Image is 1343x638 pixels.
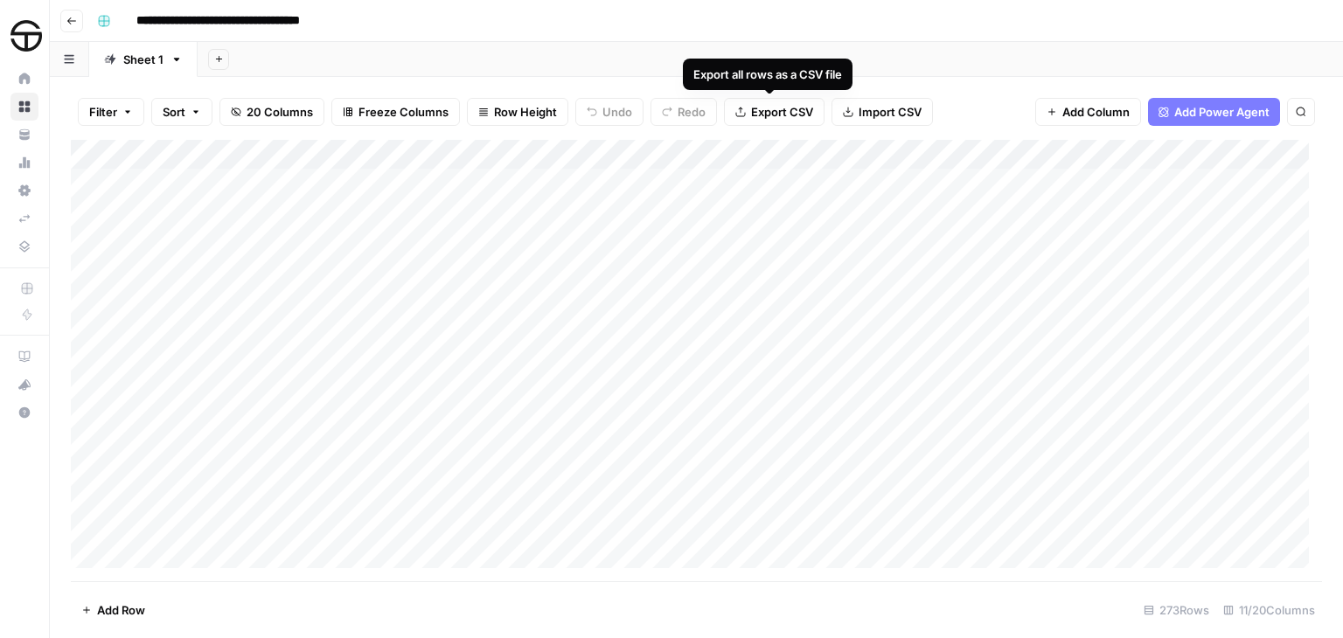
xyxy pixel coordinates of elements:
[693,66,842,83] div: Export all rows as a CSV file
[10,149,38,177] a: Usage
[78,98,144,126] button: Filter
[10,177,38,205] a: Settings
[1216,596,1322,624] div: 11/20 Columns
[724,98,825,126] button: Export CSV
[678,103,706,121] span: Redo
[331,98,460,126] button: Freeze Columns
[10,93,38,121] a: Browse
[10,121,38,149] a: Your Data
[151,98,212,126] button: Sort
[751,103,813,121] span: Export CSV
[1062,103,1130,121] span: Add Column
[10,399,38,426] button: Help + Support
[1035,98,1141,126] button: Add Column
[10,232,38,260] a: Data Library
[1137,596,1216,624] div: 273 Rows
[494,103,557,121] span: Row Height
[1174,103,1270,121] span: Add Power Agent
[11,371,38,398] div: What's new?
[859,103,922,121] span: Import CSV
[10,205,38,232] a: Syncs
[123,51,164,68] div: Sheet 1
[219,98,324,126] button: 20 Columns
[10,20,42,52] img: SimpleTire Logo
[832,98,933,126] button: Import CSV
[602,103,632,121] span: Undo
[97,601,145,619] span: Add Row
[1148,98,1280,126] button: Add Power Agent
[10,14,38,58] button: Workspace: SimpleTire
[89,42,198,77] a: Sheet 1
[247,103,313,121] span: 20 Columns
[71,596,156,624] button: Add Row
[575,98,644,126] button: Undo
[651,98,717,126] button: Redo
[10,65,38,93] a: Home
[163,103,185,121] span: Sort
[358,103,449,121] span: Freeze Columns
[89,103,117,121] span: Filter
[10,343,38,371] a: AirOps Academy
[467,98,568,126] button: Row Height
[10,371,38,399] button: What's new?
